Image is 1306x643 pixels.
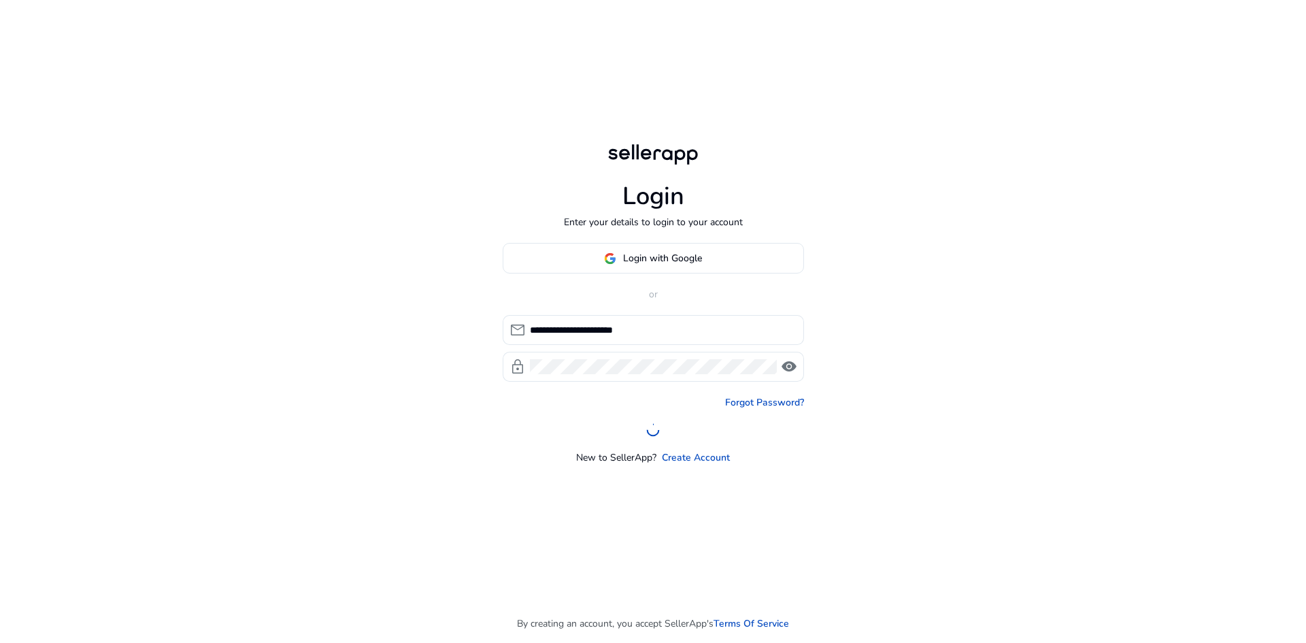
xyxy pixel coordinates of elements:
a: Forgot Password? [725,395,804,410]
img: google-logo.svg [604,252,616,265]
p: Enter your details to login to your account [564,215,743,229]
a: Terms Of Service [714,616,789,631]
p: or [503,287,804,301]
span: lock [509,359,526,375]
a: Create Account [662,450,730,465]
button: Login with Google [503,243,804,274]
p: New to SellerApp? [576,450,656,465]
h1: Login [622,182,684,211]
span: visibility [781,359,797,375]
span: Login with Google [623,251,702,265]
span: mail [509,322,526,338]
